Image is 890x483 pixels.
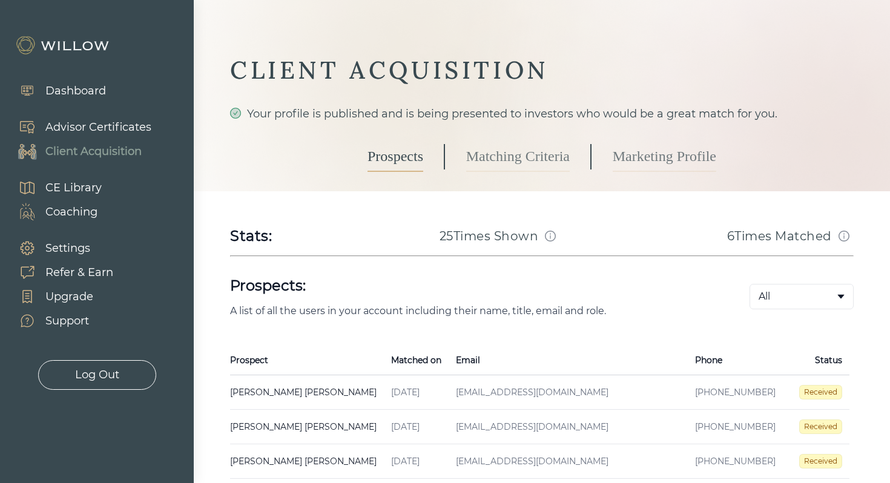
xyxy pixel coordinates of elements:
[45,204,97,220] div: Coaching
[799,385,842,399] span: Received
[230,410,384,444] td: [PERSON_NAME] [PERSON_NAME]
[230,105,854,122] div: Your profile is published and is being presented to investors who would be a great match for you.
[45,289,93,305] div: Upgrade
[466,142,570,172] a: Matching Criteria
[836,292,846,301] span: caret-down
[45,264,113,281] div: Refer & Earn
[799,419,842,434] span: Received
[688,444,783,479] td: [PHONE_NUMBER]
[230,276,711,295] h1: Prospects:
[449,444,688,479] td: [EMAIL_ADDRESS][DOMAIN_NAME]
[6,260,113,284] a: Refer & Earn
[613,142,716,172] a: Marketing Profile
[6,79,106,103] a: Dashboard
[45,119,151,136] div: Advisor Certificates
[688,346,783,375] th: Phone
[45,240,90,257] div: Settings
[783,346,849,375] th: Status
[384,375,449,410] td: [DATE]
[449,375,688,410] td: [EMAIL_ADDRESS][DOMAIN_NAME]
[6,176,102,200] a: CE Library
[440,228,539,245] h3: 25 Times Shown
[230,54,854,86] div: CLIENT ACQUISITION
[384,410,449,444] td: [DATE]
[230,305,711,317] p: A list of all the users in your account including their name, title, email and role.
[6,200,102,224] a: Coaching
[45,143,142,160] div: Client Acquisition
[541,226,560,246] button: Match info
[799,454,842,468] span: Received
[384,346,449,375] th: Matched on
[545,231,556,241] span: info-circle
[6,284,113,309] a: Upgrade
[688,375,783,410] td: [PHONE_NUMBER]
[75,367,119,383] div: Log Out
[230,226,272,246] div: Stats:
[449,410,688,444] td: [EMAIL_ADDRESS][DOMAIN_NAME]
[230,375,384,410] td: [PERSON_NAME] [PERSON_NAME]
[45,313,89,329] div: Support
[230,444,384,479] td: [PERSON_NAME] [PERSON_NAME]
[230,108,241,119] span: check-circle
[384,444,449,479] td: [DATE]
[368,142,423,172] a: Prospects
[45,83,106,99] div: Dashboard
[45,180,102,196] div: CE Library
[688,410,783,444] td: [PHONE_NUMBER]
[15,36,112,55] img: Willow
[6,139,151,163] a: Client Acquisition
[230,346,384,375] th: Prospect
[6,236,113,260] a: Settings
[6,115,151,139] a: Advisor Certificates
[759,289,770,304] span: All
[449,346,688,375] th: Email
